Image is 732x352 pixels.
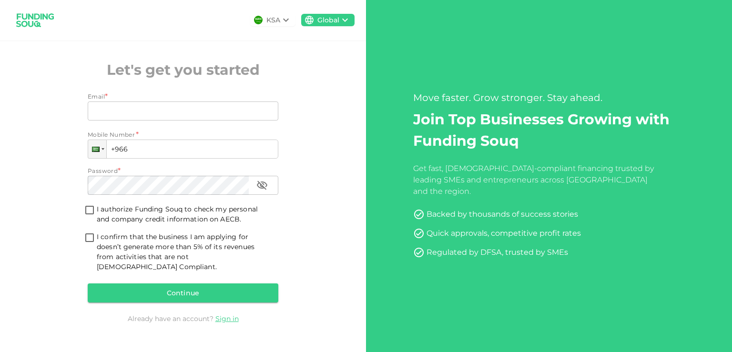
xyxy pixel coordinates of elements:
div: KSA [266,15,280,25]
span: Mobile Number [88,130,135,140]
span: I authorize Funding Souq to check my personal and company credit information on AECB. [97,205,258,223]
div: Global [317,15,339,25]
span: I confirm that the business I am applying for doesn’t generate more than 5% of its revenues from ... [97,232,271,272]
span: termsConditionsForInvestmentsAccepted [82,204,97,217]
div: Already have an account? [88,314,278,323]
div: Move faster. Grow stronger. Stay ahead. [413,91,685,105]
div: Backed by thousands of success stories [427,209,578,220]
div: Saudi Arabia: + 966 [88,140,106,158]
span: Email [88,93,105,100]
input: email [88,101,268,121]
h2: Join Top Businesses Growing with Funding Souq [413,109,685,151]
button: Continue [88,283,278,302]
div: Quick approvals, competitive profit rates [427,228,581,239]
div: Regulated by DFSA, trusted by SMEs [427,247,568,258]
span: Password [88,167,118,174]
input: 1 (702) 123-4567 [88,140,278,159]
img: logo [11,8,59,33]
span: shariahTandCAccepted [82,232,97,245]
a: Sign in [215,314,239,323]
h2: Let's get you started [88,59,278,80]
img: flag-sa.b9a346574cdc8950dd34b50780441f57.svg [254,16,263,24]
input: password [88,176,249,195]
div: Get fast, [DEMOGRAPHIC_DATA]-compliant financing trusted by leading SMEs and entrepreneurs across... [413,163,658,197]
